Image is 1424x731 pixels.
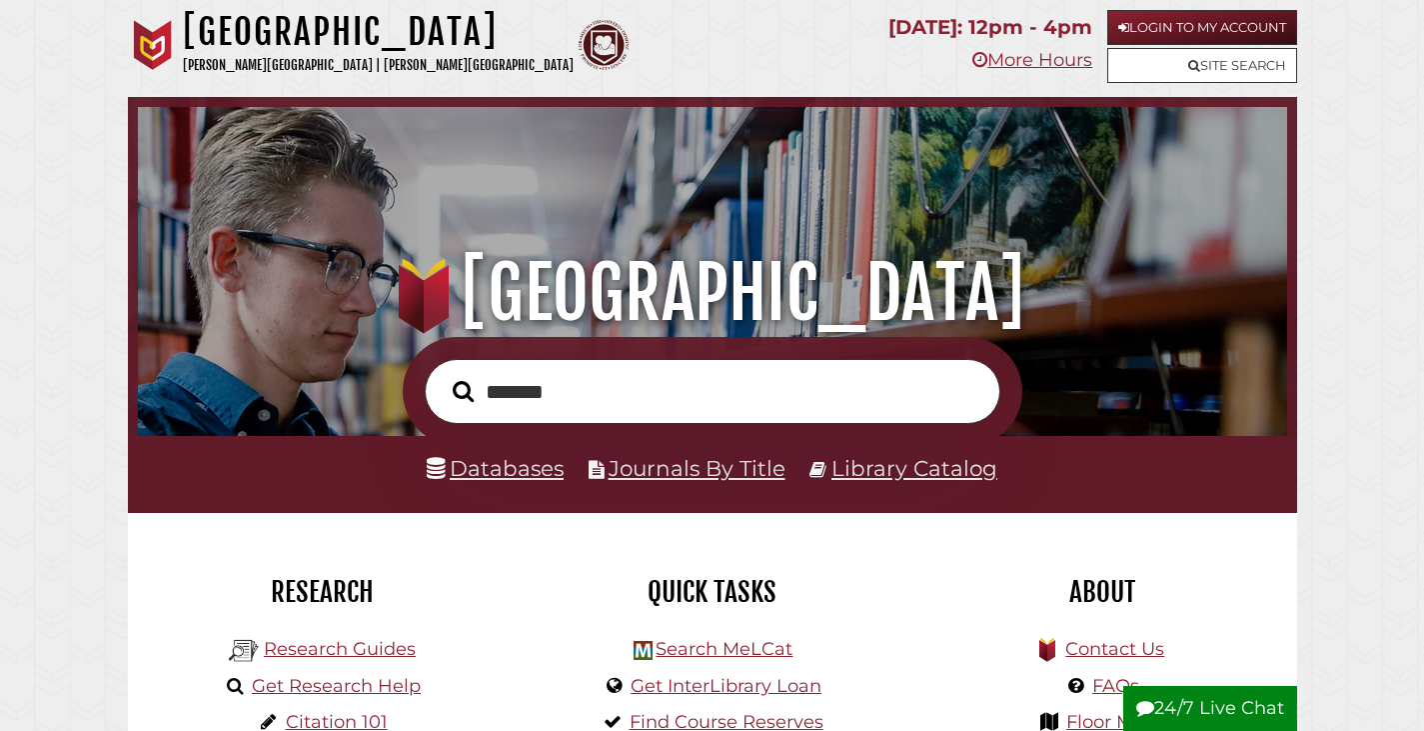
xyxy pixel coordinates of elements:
a: FAQs [1092,675,1139,697]
i: Search [453,380,474,403]
button: Search [443,375,484,408]
p: [DATE]: 12pm - 4pm [888,10,1092,45]
a: Site Search [1107,48,1297,83]
a: More Hours [972,49,1092,71]
a: Journals By Title [609,455,785,481]
a: Login to My Account [1107,10,1297,45]
h1: [GEOGRAPHIC_DATA] [183,10,574,54]
h2: Research [143,575,503,609]
img: Hekman Library Logo [229,636,259,666]
img: Calvin University [128,20,178,70]
img: Hekman Library Logo [634,641,653,660]
a: Get Research Help [252,675,421,697]
a: Search MeLCat [656,638,792,660]
a: Contact Us [1065,638,1164,660]
a: Databases [427,455,564,481]
h2: About [922,575,1282,609]
a: Library Catalog [831,455,997,481]
h1: [GEOGRAPHIC_DATA] [159,249,1265,337]
h2: Quick Tasks [533,575,892,609]
a: Research Guides [264,638,416,660]
p: [PERSON_NAME][GEOGRAPHIC_DATA] | [PERSON_NAME][GEOGRAPHIC_DATA] [183,54,574,77]
img: Calvin Theological Seminary [579,20,629,70]
a: Get InterLibrary Loan [631,675,821,697]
